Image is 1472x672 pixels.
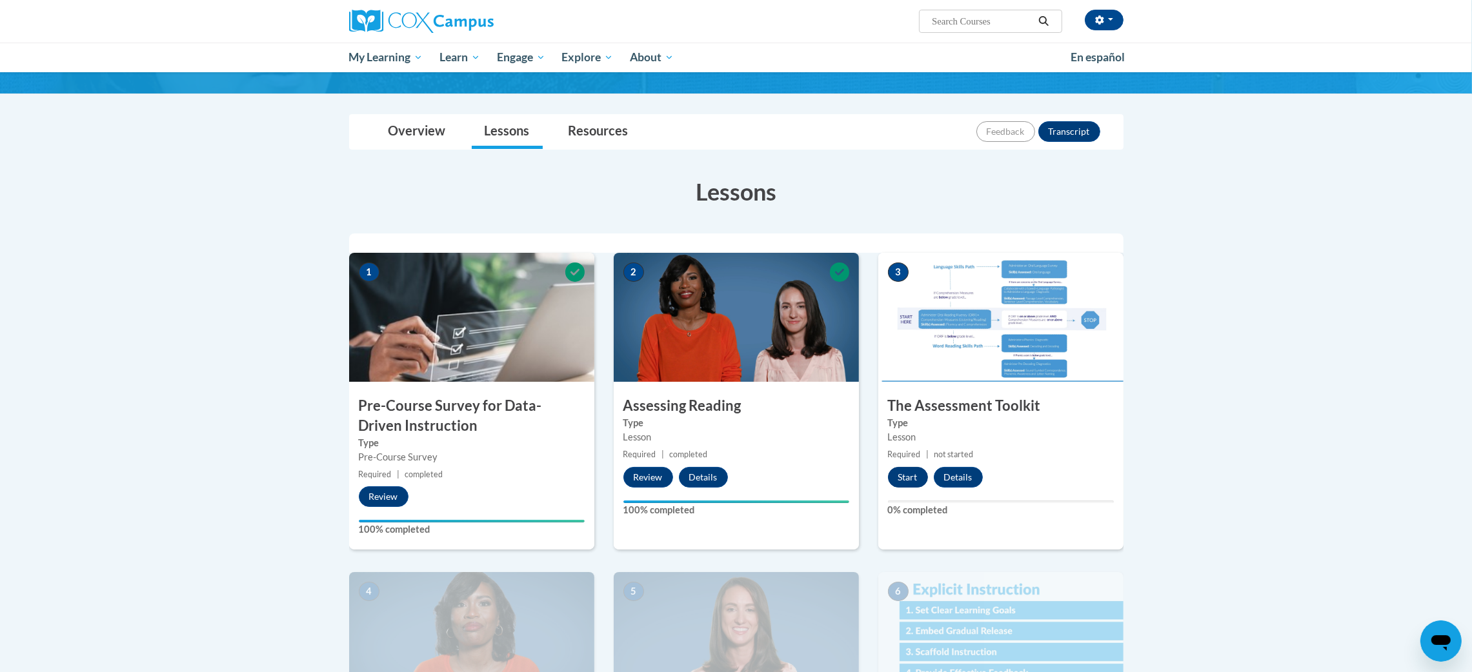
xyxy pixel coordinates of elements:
label: Type [623,416,849,430]
label: Type [359,436,585,450]
span: | [397,469,399,479]
button: Search [1034,14,1053,29]
a: En español [1062,44,1133,71]
button: Review [623,467,673,488]
h3: Pre-Course Survey for Data-Driven Instruction [349,396,594,436]
div: Pre-Course Survey [359,450,585,464]
div: Your progress [359,520,585,522]
h3: Assessing Reading [614,396,859,416]
div: Your progress [623,500,849,503]
img: Course Image [349,253,594,382]
a: About [621,43,682,72]
h3: Lessons [349,175,1124,208]
span: 6 [888,582,909,601]
span: | [661,450,664,459]
button: Account Settings [1085,10,1124,30]
a: My Learning [341,43,432,72]
img: Course Image [878,253,1124,382]
button: Start [888,467,928,488]
iframe: Button to launch messaging window [1420,620,1462,662]
button: Transcript [1038,121,1100,142]
a: Resources [556,115,641,149]
span: 4 [359,582,379,601]
a: Explore [553,43,621,72]
span: En español [1071,50,1125,64]
span: Required [359,469,392,479]
span: | [926,450,929,459]
div: Lesson [623,430,849,444]
div: Main menu [330,43,1143,72]
a: Cox Campus [349,10,594,33]
span: 1 [359,262,379,282]
label: 0% completed [888,503,1114,517]
span: My Learning [348,50,423,65]
button: Feedback [976,121,1035,142]
a: Learn [431,43,489,72]
button: Review [359,486,408,507]
span: completed [405,469,443,479]
span: Learn [439,50,480,65]
label: 100% completed [359,522,585,537]
span: not started [934,450,973,459]
img: Cox Campus [349,10,494,33]
h3: The Assessment Toolkit [878,396,1124,416]
label: 100% completed [623,503,849,517]
span: 3 [888,262,909,282]
span: completed [669,450,707,459]
span: Explore [561,50,613,65]
span: Required [888,450,921,459]
a: Overview [376,115,459,149]
span: Required [623,450,656,459]
span: 2 [623,262,644,282]
span: About [630,50,674,65]
input: Search Courses [931,14,1034,29]
a: Lessons [472,115,543,149]
button: Details [934,467,983,488]
span: Engage [497,50,545,65]
div: Lesson [888,430,1114,444]
label: Type [888,416,1114,430]
img: Course Image [614,253,859,382]
button: Details [679,467,728,488]
a: Engage [489,43,554,72]
span: 5 [623,582,644,601]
